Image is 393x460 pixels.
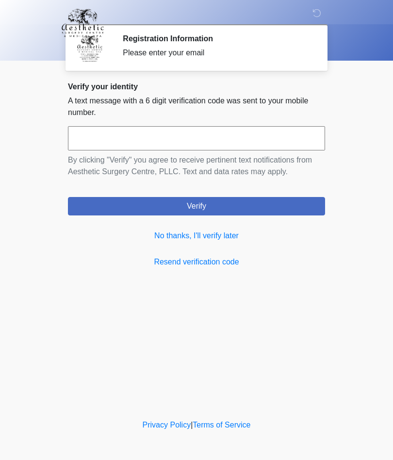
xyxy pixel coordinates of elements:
[68,256,325,268] a: Resend verification code
[68,197,325,215] button: Verify
[68,154,325,178] p: By clicking "Verify" you agree to receive pertinent text notifications from Aesthetic Surgery Cen...
[68,230,325,242] a: No thanks, I'll verify later
[191,421,193,429] a: |
[75,34,104,63] img: Agent Avatar
[58,7,107,38] img: Aesthetic Surgery Centre, PLLC Logo
[123,47,311,59] div: Please enter your email
[68,95,325,118] p: A text message with a 6 digit verification code was sent to your mobile number.
[143,421,191,429] a: Privacy Policy
[68,82,325,91] h2: Verify your identity
[193,421,250,429] a: Terms of Service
